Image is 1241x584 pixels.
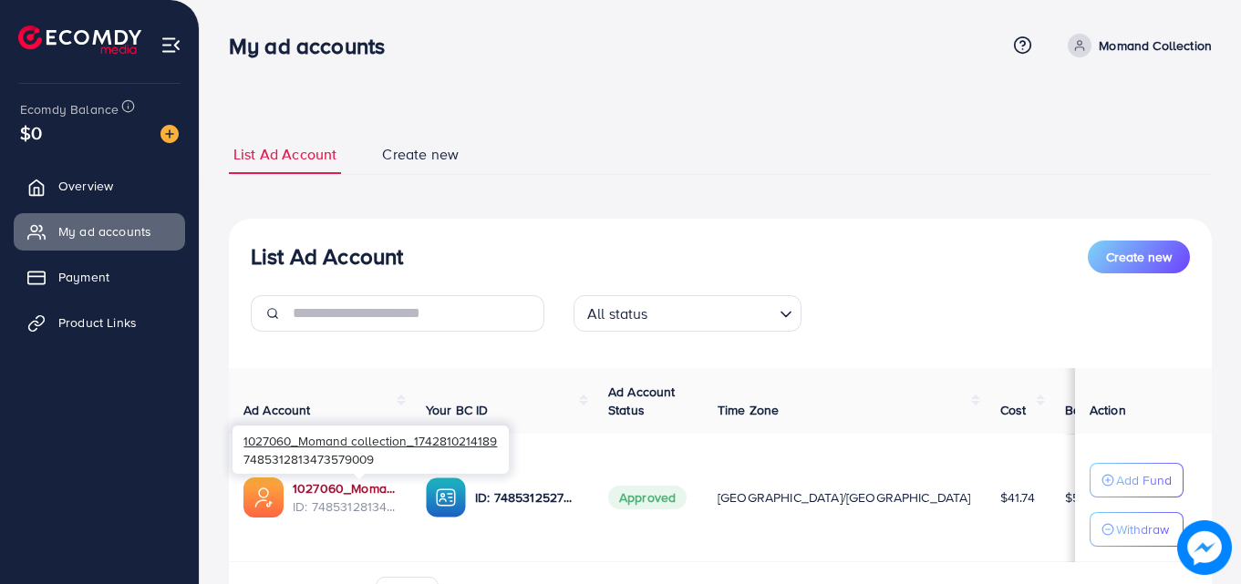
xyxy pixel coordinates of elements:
[426,477,466,517] img: ic-ba-acc.ded83a64.svg
[718,488,971,507] span: [GEOGRAPHIC_DATA]/[GEOGRAPHIC_DATA]
[654,297,772,327] input: Search for option
[1116,469,1172,491] p: Add Fund
[58,222,151,241] span: My ad accounts
[426,401,489,419] span: Your BC ID
[293,479,397,497] a: 1027060_Momand collection_1742810214189
[243,401,311,419] span: Ad Account
[1000,488,1036,507] span: $41.74
[1116,518,1169,540] p: Withdraw
[14,304,185,341] a: Product Links
[1099,35,1212,56] p: Momand Collection
[14,259,185,295] a: Payment
[1088,241,1190,273] button: Create new
[58,313,137,332] span: Product Links
[14,168,185,204] a: Overview
[1000,401,1027,419] span: Cost
[160,35,181,56] img: menu
[160,125,179,143] img: image
[1060,34,1212,57] a: Momand Collection
[382,144,459,165] span: Create new
[20,119,42,146] span: $0
[475,487,579,508] p: ID: 7485312527996502033
[1090,401,1126,419] span: Action
[18,26,141,54] img: logo
[229,33,399,59] h3: My ad accounts
[718,401,779,419] span: Time Zone
[574,295,801,332] div: Search for option
[243,477,284,517] img: ic-ads-acc.e4c84228.svg
[233,425,509,474] div: 7485312813473579009
[293,497,397,516] span: ID: 7485312813473579009
[20,100,119,118] span: Ecomdy Balance
[1090,463,1184,497] button: Add Fund
[233,144,336,165] span: List Ad Account
[251,243,403,270] h3: List Ad Account
[243,432,497,449] span: 1027060_Momand collection_1742810214189
[58,177,113,195] span: Overview
[14,213,185,250] a: My ad accounts
[608,486,687,509] span: Approved
[584,301,652,327] span: All status
[1090,512,1184,547] button: Withdraw
[58,268,109,286] span: Payment
[1106,248,1172,266] span: Create new
[608,383,676,419] span: Ad Account Status
[1177,520,1232,575] img: image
